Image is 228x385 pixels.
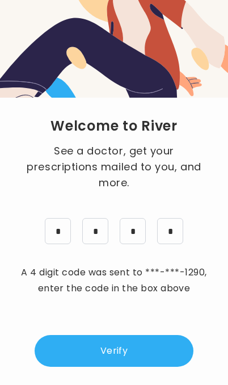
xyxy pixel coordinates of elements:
input: 5 [45,218,71,244]
input: 0 [82,218,108,244]
input: 0 [157,218,183,244]
input: 9 [120,218,146,244]
h1: Welcome to River [50,116,178,136]
span: See a doctor, get your prescriptions mailed to you, and more. [27,144,201,190]
button: Verify [35,335,193,367]
p: A 4 digit code was sent to , enter the code in the box above [18,265,210,296]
